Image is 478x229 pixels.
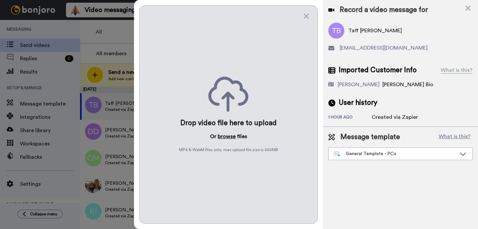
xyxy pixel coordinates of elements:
[340,44,428,52] span: [EMAIL_ADDRESS][DOMAIN_NAME]
[179,147,278,152] span: MP4 & WebM files only, max upload file size is 500 MB
[339,65,417,75] span: Imported Customer Info
[437,132,473,142] button: What is this?
[338,81,380,89] div: [PERSON_NAME]
[340,132,400,142] span: Message template
[180,118,277,128] div: Drop video file here to upload
[441,66,473,74] div: What is this?
[339,98,377,108] span: User history
[328,114,372,121] div: 1 hour ago
[372,113,418,121] div: Created via Zapier
[210,132,247,140] p: Or files
[218,132,236,140] button: browse
[382,82,433,87] span: [PERSON_NAME] Bio
[334,150,456,157] div: General Template - PCs
[334,151,340,157] img: nextgen-template.svg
